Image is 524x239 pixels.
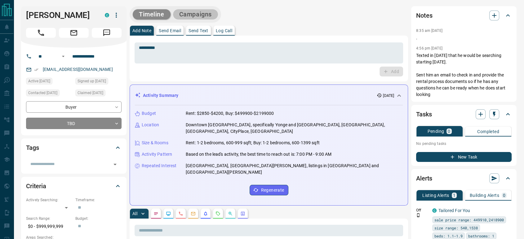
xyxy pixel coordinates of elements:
[26,197,72,203] p: Actively Searching:
[142,163,176,169] p: Repeated Interest
[416,213,420,217] svg: Push Notification Only
[186,122,403,135] p: Downtown [GEOGRAPHIC_DATA], specifically Yonge and [GEOGRAPHIC_DATA], [GEOGRAPHIC_DATA], [GEOGRAP...
[105,13,109,17] div: condos.ca
[416,139,512,148] p: No pending tasks
[133,9,171,20] button: Timeline
[75,197,122,203] p: Timeframe:
[189,28,208,33] p: Send Text
[26,10,95,20] h1: [PERSON_NAME]
[142,151,172,158] p: Activity Pattern
[26,89,72,98] div: Fri Aug 08 2025
[78,90,103,96] span: Claimed [DATE]
[28,90,57,96] span: Contacted [DATE]
[438,208,470,213] a: Tailored For You
[216,28,232,33] p: Log Call
[191,211,196,216] svg: Emails
[142,110,156,117] p: Budget
[26,221,72,232] p: $0 - $999,999,999
[153,211,158,216] svg: Notes
[143,92,178,99] p: Activity Summary
[215,211,220,216] svg: Requests
[26,28,56,38] span: Call
[468,233,494,239] span: bathrooms: 1
[111,160,119,169] button: Open
[43,67,113,72] a: [EMAIL_ADDRESS][DOMAIN_NAME]
[166,211,171,216] svg: Lead Browsing Activity
[186,163,403,176] p: [GEOGRAPHIC_DATA], [GEOGRAPHIC_DATA][PERSON_NAME], listings in [GEOGRAPHIC_DATA] and [GEOGRAPHIC_...
[60,53,67,60] button: Open
[26,118,122,129] div: TBD
[26,179,122,193] div: Criteria
[503,193,505,198] p: 0
[26,181,46,191] h2: Criteria
[186,140,320,146] p: Rent: 1-2 bedrooms, 600-999 sqft; Buy: 1-2 bedrooms, 600-1399 sqft
[142,140,168,146] p: Size & Rooms
[416,11,432,20] h2: Notes
[26,78,72,86] div: Fri Aug 08 2025
[135,90,403,101] div: Activity Summary[DATE]
[416,8,512,23] div: Notes
[427,129,444,133] p: Pending
[26,143,39,153] h2: Tags
[416,171,512,186] div: Alerts
[92,28,122,38] span: Message
[434,217,504,223] span: sale price range: 449910,2418900
[142,122,159,128] p: Location
[75,78,122,86] div: Mon Oct 31 2022
[75,216,122,221] p: Budget:
[416,109,432,119] h2: Tasks
[416,152,512,162] button: New Task
[186,110,274,117] p: Rent: $2850-$4200, Buy: $499900-$2199000
[26,140,122,155] div: Tags
[416,35,512,41] p: .
[203,211,208,216] svg: Listing Alerts
[28,78,50,84] span: Active [DATE]
[416,52,512,98] p: Texted in [DATE] that he would be searching starting [DATE]. Sent him an email to check in and pr...
[434,225,478,231] span: size range: 540,1538
[383,93,394,98] p: [DATE]
[434,233,463,239] span: beds: 1.1-1.9
[240,211,245,216] svg: Agent Actions
[422,193,449,198] p: Listing Alerts
[26,101,122,113] div: Buyer
[75,89,122,98] div: Fri Aug 08 2025
[186,151,331,158] p: Based on the lead's activity, the best time to reach out is: 7:00 PM - 9:00 AM
[453,193,455,198] p: 1
[228,211,233,216] svg: Opportunities
[250,185,288,195] button: Regenerate
[132,28,151,33] p: Add Note
[173,9,218,20] button: Campaigns
[416,173,432,183] h2: Alerts
[448,129,450,133] p: 0
[59,28,89,38] span: Email
[159,28,181,33] p: Send Email
[432,208,437,213] div: condos.ca
[132,211,137,216] p: All
[178,211,183,216] svg: Calls
[416,107,512,122] div: Tasks
[34,67,38,72] svg: Email Verified
[477,129,499,134] p: Completed
[416,46,442,50] p: 4:56 pm [DATE]
[416,28,442,33] p: 8:35 am [DATE]
[26,216,72,221] p: Search Range:
[470,193,499,198] p: Building Alerts
[416,207,429,213] p: Off
[78,78,106,84] span: Signed up [DATE]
